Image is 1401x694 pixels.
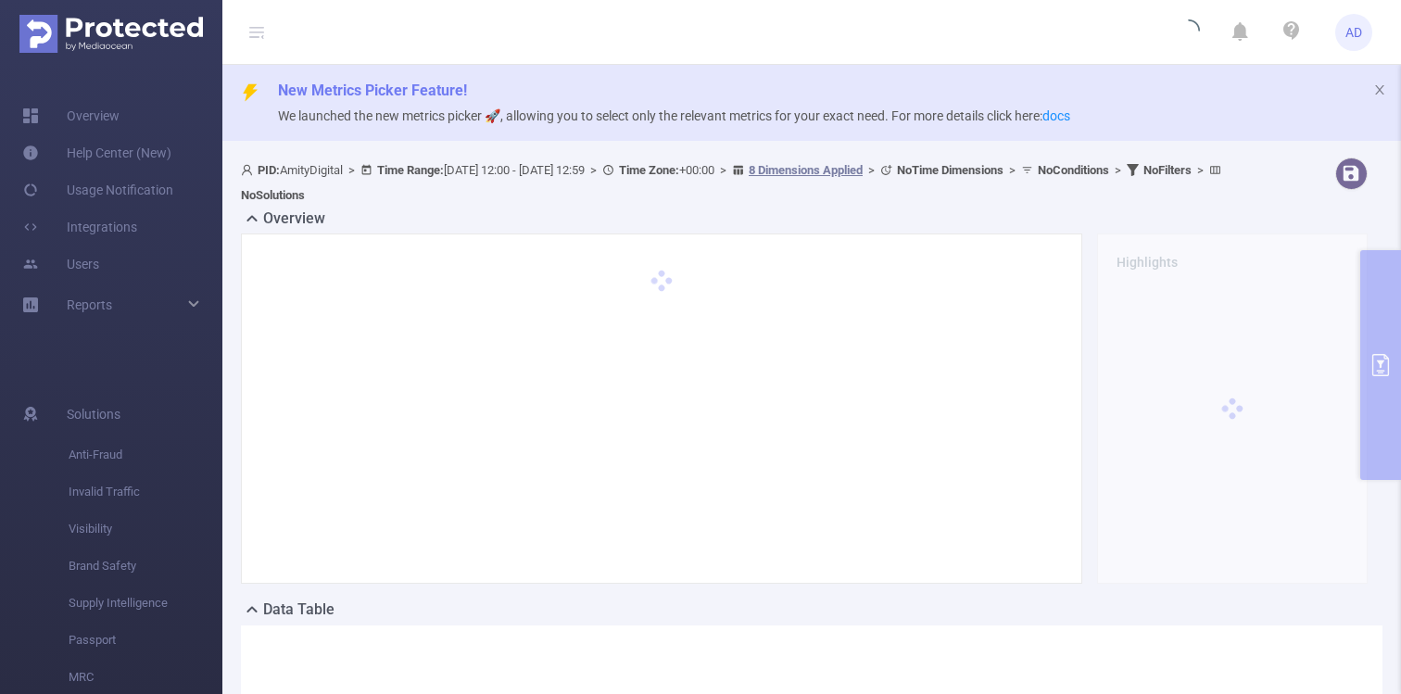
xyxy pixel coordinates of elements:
a: Reports [67,286,112,323]
u: 8 Dimensions Applied [749,163,863,177]
h2: Overview [263,208,325,230]
a: Usage Notification [22,171,173,208]
b: No Conditions [1038,163,1109,177]
span: AmityDigital [DATE] 12:00 - [DATE] 12:59 +00:00 [241,163,1226,202]
span: > [1109,163,1127,177]
span: AD [1345,14,1362,51]
i: icon: thunderbolt [241,83,259,102]
b: Time Range: [377,163,444,177]
span: > [585,163,602,177]
span: Visibility [69,511,222,548]
span: Supply Intelligence [69,585,222,622]
a: Integrations [22,208,137,246]
b: Time Zone: [619,163,679,177]
a: Users [22,246,99,283]
span: > [1003,163,1021,177]
span: New Metrics Picker Feature! [278,82,467,99]
span: Passport [69,622,222,659]
span: Reports [67,297,112,312]
i: icon: loading [1178,19,1200,45]
span: Brand Safety [69,548,222,585]
b: PID: [258,163,280,177]
span: Solutions [67,396,120,433]
span: Invalid Traffic [69,473,222,511]
span: > [343,163,360,177]
i: icon: close [1373,83,1386,96]
i: icon: user [241,164,258,176]
a: Overview [22,97,120,134]
span: We launched the new metrics picker 🚀, allowing you to select only the relevant metrics for your e... [278,108,1070,123]
b: No Time Dimensions [897,163,1003,177]
b: No Filters [1143,163,1192,177]
span: > [863,163,880,177]
button: icon: close [1373,80,1386,100]
img: Protected Media [19,15,203,53]
a: docs [1042,108,1070,123]
b: No Solutions [241,188,305,202]
span: > [714,163,732,177]
span: Anti-Fraud [69,436,222,473]
span: > [1192,163,1209,177]
a: Help Center (New) [22,134,171,171]
h2: Data Table [263,599,334,621]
